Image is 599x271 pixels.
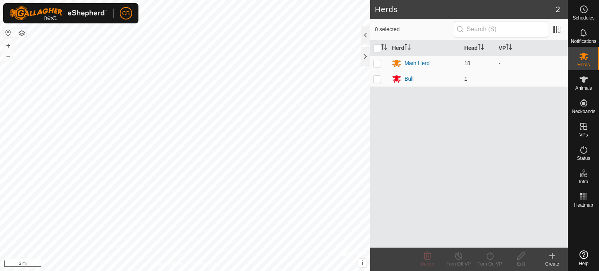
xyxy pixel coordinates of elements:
th: VP [496,41,568,56]
p-sorticon: Activate to sort [506,45,512,51]
span: Help [579,261,588,266]
img: Gallagher Logo [9,6,107,20]
td: - [496,71,568,87]
p-sorticon: Activate to sort [381,45,387,51]
a: Help [568,247,599,269]
div: Edit [505,260,537,267]
span: 2 [556,4,560,15]
span: Heatmap [574,203,593,207]
span: 0 selected [375,25,454,34]
span: Infra [579,179,588,184]
span: 18 [464,60,471,66]
button: Map Layers [17,28,27,38]
span: CB [122,9,129,18]
a: Contact Us [193,261,216,268]
button: + [4,41,13,50]
td: - [496,55,568,71]
span: Animals [575,86,592,90]
span: Status [577,156,590,161]
span: 1 [464,76,468,82]
button: i [358,259,367,267]
div: Turn On VP [474,260,505,267]
span: Delete [421,261,434,267]
span: VPs [579,133,588,137]
input: Search (S) [454,21,548,37]
th: Head [461,41,496,56]
a: Privacy Policy [154,261,184,268]
span: Herds [577,62,590,67]
button: Reset Map [4,28,13,37]
span: Neckbands [572,109,595,114]
button: – [4,51,13,60]
th: Herd [389,41,461,56]
h2: Herds [375,5,556,14]
span: Notifications [571,39,596,44]
div: Turn Off VP [443,260,474,267]
p-sorticon: Activate to sort [404,45,411,51]
span: i [362,260,363,266]
span: Schedules [572,16,594,20]
div: Bull [404,75,413,83]
p-sorticon: Activate to sort [478,45,484,51]
div: Main Herd [404,59,430,67]
div: Create [537,260,568,267]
